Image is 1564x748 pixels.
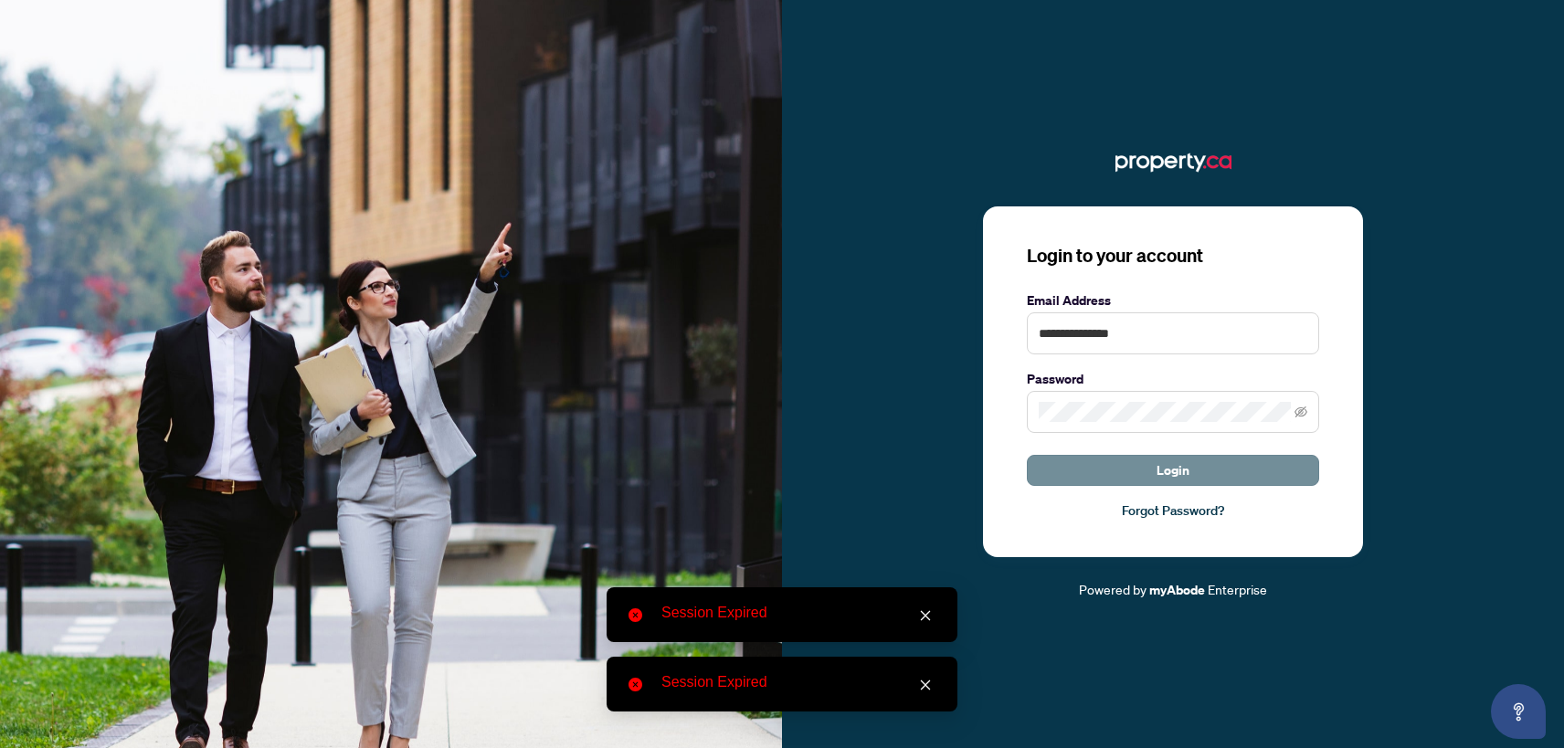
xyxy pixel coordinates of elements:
[915,606,935,626] a: Close
[661,602,935,624] div: Session Expired
[1157,456,1189,485] span: Login
[1027,455,1319,486] button: Login
[661,671,935,693] div: Session Expired
[629,608,642,622] span: close-circle
[915,675,935,695] a: Close
[1027,243,1319,269] h3: Login to your account
[1027,290,1319,311] label: Email Address
[1115,148,1231,177] img: ma-logo
[1149,580,1205,600] a: myAbode
[919,679,932,691] span: close
[1027,500,1319,521] a: Forgot Password?
[629,678,642,691] span: close-circle
[1295,406,1307,418] span: eye-invisible
[1027,369,1319,389] label: Password
[1208,581,1267,597] span: Enterprise
[1079,581,1147,597] span: Powered by
[1491,684,1546,739] button: Open asap
[919,609,932,622] span: close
